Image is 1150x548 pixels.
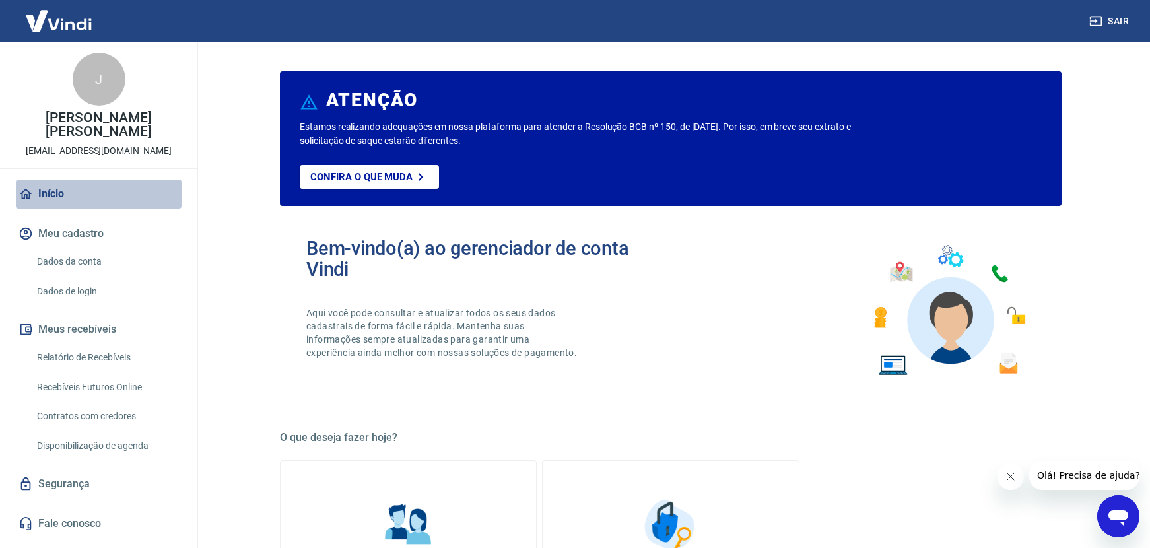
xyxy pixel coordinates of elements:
a: Dados da conta [32,248,182,275]
iframe: Message from company [1029,461,1139,490]
button: Sair [1087,9,1134,34]
button: Meu cadastro [16,219,182,248]
iframe: Button to launch messaging window [1097,495,1139,537]
a: Relatório de Recebíveis [32,344,182,371]
a: Contratos com credores [32,403,182,430]
h6: ATENÇÃO [326,94,418,107]
h2: Bem-vindo(a) ao gerenciador de conta Vindi [306,238,671,280]
p: [PERSON_NAME] [PERSON_NAME] [11,111,187,139]
a: Dados de login [32,278,182,305]
p: Aqui você pode consultar e atualizar todos os seus dados cadastrais de forma fácil e rápida. Mant... [306,306,580,359]
a: Confira o que muda [300,165,439,189]
p: Estamos realizando adequações em nossa plataforma para atender a Resolução BCB nº 150, de [DATE].... [300,120,893,148]
a: Recebíveis Futuros Online [32,374,182,401]
p: [EMAIL_ADDRESS][DOMAIN_NAME] [26,144,172,158]
a: Segurança [16,469,182,498]
img: Imagem de um avatar masculino com diversos icones exemplificando as funcionalidades do gerenciado... [862,238,1035,384]
a: Início [16,180,182,209]
span: Olá! Precisa de ajuda? [8,9,111,20]
img: Vindi [16,1,102,41]
iframe: Close message [998,463,1024,490]
h5: O que deseja fazer hoje? [280,431,1062,444]
p: Confira o que muda [310,171,413,183]
a: Disponibilização de agenda [32,432,182,460]
div: J [73,53,125,106]
button: Meus recebíveis [16,315,182,344]
a: Fale conosco [16,509,182,538]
